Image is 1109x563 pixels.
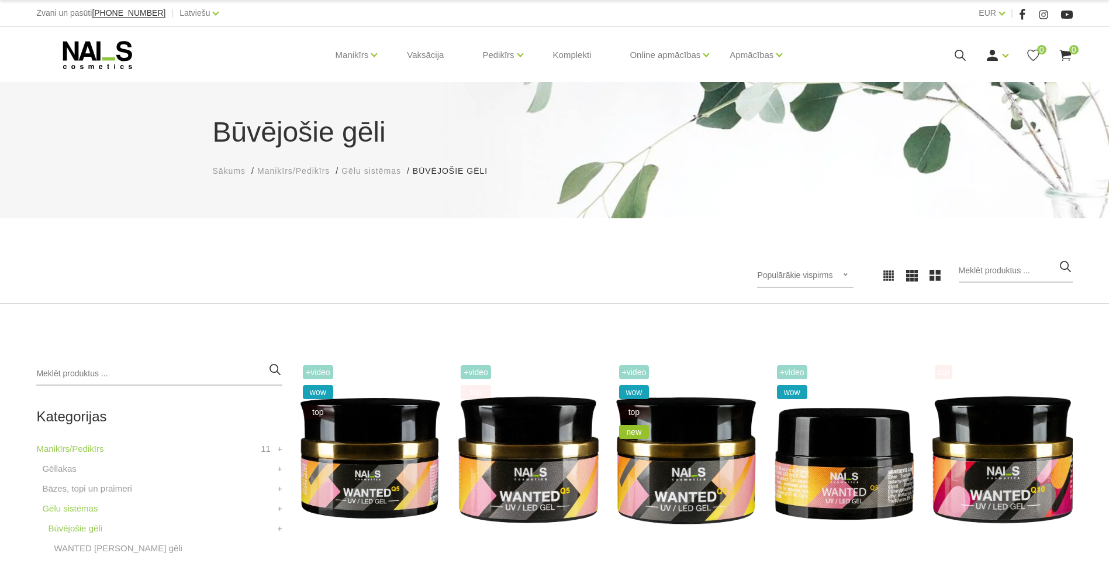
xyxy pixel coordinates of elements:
[1037,45,1046,54] span: 0
[777,365,807,379] span: +Video
[36,409,282,424] h2: Kategorijas
[277,482,282,496] a: +
[261,442,271,456] span: 11
[300,362,440,555] img: Gels WANTED NAILS cosmetics tehniķu komanda ir radījusi gelu, kas ilgi jau ir katra meistara mekl...
[619,405,649,419] span: top
[398,27,453,83] a: Vaksācija
[171,6,174,20] span: |
[619,365,649,379] span: +Video
[757,270,832,280] span: Populārākie vispirms
[213,166,246,176] span: Sākums
[461,365,491,379] span: +Video
[1069,45,1079,54] span: 0
[932,362,1072,555] img: Gels WANTED NAILS cosmetics tehniķu komanda ir radījusi gelu, kas ilgi jau ir katra meistara mekl...
[544,27,601,83] a: Komplekti
[36,362,282,386] input: Meklēt produktus ...
[42,482,132,496] a: Bāzes, topi un praimeri
[213,165,246,177] a: Sākums
[959,259,1073,283] input: Meklēt produktus ...
[482,32,514,78] a: Pedikīrs
[257,166,330,176] span: Manikīrs/Pedikīrs
[277,521,282,535] a: +
[1026,48,1041,63] a: 0
[730,32,773,78] a: Apmācības
[413,165,499,177] li: Būvējošie gēli
[42,502,98,516] a: Gēlu sistēmas
[92,9,165,18] a: [PHONE_NUMBER]
[979,6,996,20] a: EUR
[774,362,914,555] img: Gels WANTED NAILS cosmetics tehniķu komanda ir radījusi gelu, kas ilgi jau ir katra meistara mekl...
[277,462,282,476] a: +
[619,425,649,439] span: new
[42,462,76,476] a: Gēllakas
[619,385,649,399] span: wow
[458,362,598,555] img: Gels WANTED NAILS cosmetics tehniķu komanda ir radījusi gelu, kas ilgi jau ir katra meistara mekl...
[461,385,491,399] span: top
[303,405,333,419] span: top
[336,32,369,78] a: Manikīrs
[616,362,756,555] img: Gels WANTED NAILS cosmetics tehniķu komanda ir radījusi gelu, kas ilgi jau ir katra meistara mekl...
[1011,6,1013,20] span: |
[213,111,897,153] h1: Būvējošie gēli
[257,165,330,177] a: Manikīrs/Pedikīrs
[777,385,807,399] span: wow
[179,6,210,20] a: Latviešu
[48,521,102,535] a: Būvējošie gēli
[341,166,401,176] span: Gēlu sistēmas
[630,32,700,78] a: Online apmācības
[303,385,333,399] span: wow
[54,541,182,555] a: WANTED [PERSON_NAME] gēli
[36,442,103,456] a: Manikīrs/Pedikīrs
[92,8,165,18] span: [PHONE_NUMBER]
[36,6,165,20] div: Zvani un pasūti
[277,502,282,516] a: +
[341,165,401,177] a: Gēlu sistēmas
[277,442,282,456] a: +
[1058,48,1073,63] a: 0
[303,365,333,379] span: +Video
[935,365,952,379] span: top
